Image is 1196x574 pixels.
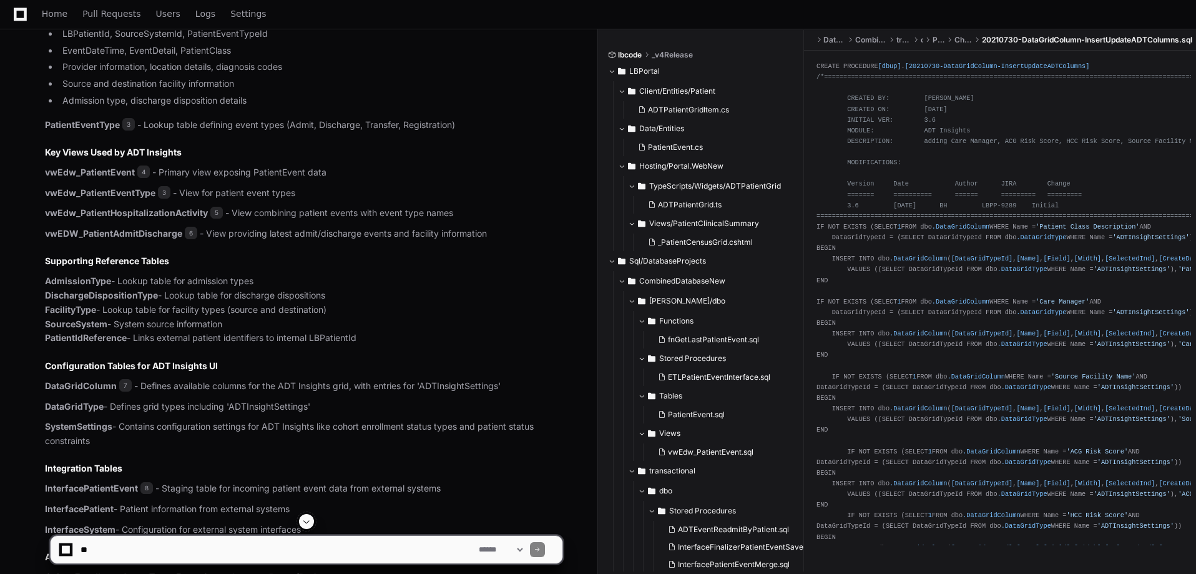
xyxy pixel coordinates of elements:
span: Client/Entities/Patient [639,86,715,96]
span: 1 [913,373,916,380]
span: [Field] [1044,480,1071,487]
strong: DataGridType [45,401,104,412]
span: 20210730-DataGridColumn-InsertUpdateADTColumns.sql [982,35,1192,45]
span: 'ADTInsightSettings' [1112,309,1189,316]
p: - Staging table for incoming patient event data from external systems [45,482,562,496]
strong: FacilityType [45,304,96,315]
svg: Directory [628,159,635,174]
button: [PERSON_NAME]/dbo [628,291,815,311]
span: PostDeploy [933,35,944,45]
span: [Field] [1044,255,1071,262]
button: PatientEvent.sql [653,406,807,423]
span: 1 [897,298,901,305]
strong: InterfacePatient [45,503,114,514]
span: [Field] [1044,405,1071,412]
svg: Directory [618,254,625,269]
span: ADTPatientGrid.ts [658,200,722,210]
span: .DataGridColumn [963,448,1020,455]
svg: Directory [648,351,655,366]
span: 8 [140,482,153,495]
span: 'ADTInsightSettings' [1094,490,1170,498]
span: [Name] [1016,330,1039,337]
span: Functions [659,316,694,326]
strong: DischargeDispositionType [45,290,158,300]
svg: Directory [658,503,665,518]
span: [Field] [1044,330,1071,337]
span: [Name] [1016,405,1039,412]
span: 'ADTInsightSettings' [1094,265,1170,273]
span: .DataGridColumn [890,330,947,337]
span: [Name] [1016,480,1039,487]
h2: Configuration Tables for ADT Insights UI [45,360,562,372]
p: - Patient information from external systems [45,502,562,517]
span: [SelectedInd] [1105,480,1155,487]
button: Views [638,423,815,443]
span: [SelectedInd] [1105,405,1155,412]
strong: SystemSettings [45,421,112,432]
span: 3 [158,186,170,199]
span: ChangeScripts [954,35,972,45]
span: vwEdw_PatientEvent.sql [668,447,753,457]
span: 'ACG Risk Score' [1066,448,1128,455]
span: 'Source Facility Name' [1051,373,1136,380]
button: fnGetLastPatientEvent.sql [653,331,807,349]
span: [DataGridTypeId] [951,255,1013,262]
span: CombinedDatabaseNew [855,35,887,45]
span: [20210730-DataGridColumn-InsertUpdateADTColumns] [905,62,1090,70]
button: Stored Procedures [638,349,815,369]
button: ADTPatientGrid.ts [643,196,787,214]
span: .DataGridType [997,490,1047,498]
p: - Defines grid types including 'ADTInsightSettings' [45,400,562,414]
span: PatientEvent.cs [648,142,703,152]
button: Data/Entities [618,119,795,139]
svg: Directory [648,314,655,329]
span: _PatientCensusGrid.cshtml [658,237,753,247]
strong: SourceSystem [45,319,107,329]
span: .DataGridType [1001,383,1051,391]
strong: AdmissionType [45,275,111,286]
strong: vwEdw_PatientEvent [45,167,135,177]
li: EventDateTime, EventDetail, PatientClass [59,44,562,58]
span: 'HCC Risk Score' [1066,512,1128,519]
h2: Supporting Reference Tables [45,255,562,267]
span: 5 [210,207,223,219]
span: Stored Procedures [669,506,736,516]
span: Views [659,428,680,438]
span: TypeScripts/Widgets/ADTPatientGrid [649,181,781,191]
button: transactional [628,461,815,481]
button: PatientEvent.cs [633,139,787,156]
li: Provider information, location details, diagnosis codes [59,60,562,74]
button: TypeScripts/Widgets/ADTPatientGrid [628,176,795,196]
span: [SelectedInd] [1105,330,1155,337]
span: [Width] [1074,405,1101,412]
span: 'Patient Class Description' [1036,223,1139,230]
h2: Integration Tables [45,462,562,475]
button: dbo [638,481,825,501]
svg: Directory [638,463,645,478]
span: .DataGridColumn [890,405,947,412]
span: Sql/DatabaseProjects [629,256,706,266]
span: 1 [928,448,932,455]
svg: Directory [628,84,635,99]
button: Client/Entities/Patient [618,81,795,101]
svg: Directory [638,216,645,231]
svg: Directory [648,426,655,441]
span: 'Care Manager' [1036,298,1089,305]
svg: Directory [638,179,645,194]
button: Hosting/Portal.WebNew [618,156,795,176]
span: .DataGridColumn [890,255,947,262]
svg: Directory [648,483,655,498]
span: Home [42,10,67,17]
span: Data/Entities [639,124,684,134]
span: ADTPatientGridItem.cs [648,105,729,115]
span: Pull Requests [82,10,140,17]
button: Views/PatientClinicalSummary [628,214,795,234]
span: .DataGridColumn [890,480,947,487]
li: Admission type, discharge disposition details [59,94,562,108]
span: .DataGridType [1001,458,1051,466]
span: DatabaseProjects [823,35,845,45]
p: - View providing latest admit/discharge events and facility information [45,227,562,241]
span: [SelectedInd] [1105,255,1155,262]
span: Logs [195,10,215,17]
span: Users [156,10,180,17]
